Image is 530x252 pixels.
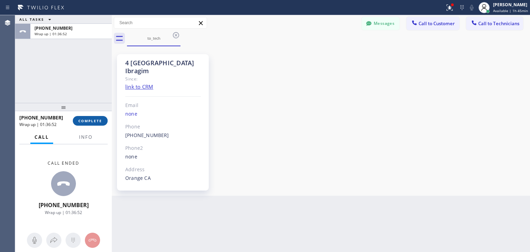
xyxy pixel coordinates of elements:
[478,20,519,27] span: Call to Technicians
[27,233,42,248] button: Mute
[75,130,97,144] button: Info
[19,17,44,22] span: ALL TASKS
[125,75,201,83] div: Since:
[125,110,201,118] div: none
[362,17,400,30] button: Messages
[78,118,102,123] span: COMPLETE
[30,130,53,144] button: Call
[466,17,523,30] button: Call to Technicians
[35,25,72,31] span: [PHONE_NUMBER]
[493,8,528,13] span: Available | 1h 45min
[73,116,108,126] button: COMPLETE
[467,3,477,12] button: Mute
[125,174,201,182] div: Orange CA
[66,233,81,248] button: Open dialpad
[125,132,169,138] a: [PHONE_NUMBER]
[125,166,201,174] div: Address
[39,201,89,209] span: [PHONE_NUMBER]
[493,2,528,8] div: [PERSON_NAME]
[48,160,79,166] span: Call ended
[125,59,201,75] div: 4 [GEOGRAPHIC_DATA] Ibragim
[128,36,180,41] div: to_tech
[85,233,100,248] button: Hang up
[125,83,153,90] a: link to CRM
[125,101,201,109] div: Email
[19,114,63,121] span: [PHONE_NUMBER]
[45,210,82,215] span: Wrap up | 01:36:52
[125,153,201,161] div: none
[125,144,201,152] div: Phone2
[125,123,201,131] div: Phone
[35,31,67,36] span: Wrap up | 01:36:52
[419,20,455,27] span: Call to Customer
[19,122,57,127] span: Wrap up | 01:36:52
[406,17,459,30] button: Call to Customer
[46,233,61,248] button: Open directory
[15,15,58,23] button: ALL TASKS
[114,17,207,28] input: Search
[79,134,92,140] span: Info
[35,134,49,140] span: Call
